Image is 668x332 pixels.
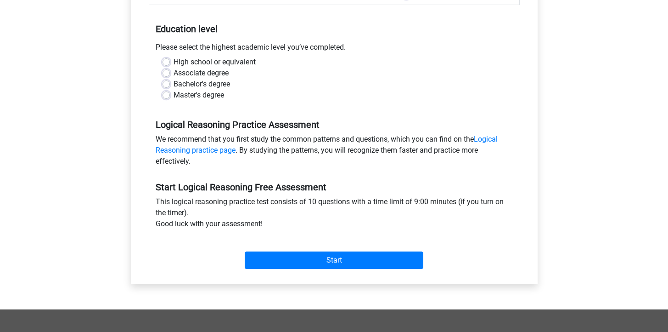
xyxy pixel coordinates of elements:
[245,252,423,269] input: Start
[149,196,520,233] div: This logical reasoning practice test consists of 10 questions with a time limit of 9:00 minutes (...
[174,90,224,101] label: Master's degree
[174,57,256,68] label: High school or equivalent
[156,20,513,38] h5: Education level
[156,182,513,193] h5: Start Logical Reasoning Free Assessment
[149,134,520,171] div: We recommend that you first study the common patterns and questions, which you can find on the . ...
[149,42,520,57] div: Please select the highest academic level you’ve completed.
[156,119,513,130] h5: Logical Reasoning Practice Assessment
[174,68,229,79] label: Associate degree
[174,79,230,90] label: Bachelor's degree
